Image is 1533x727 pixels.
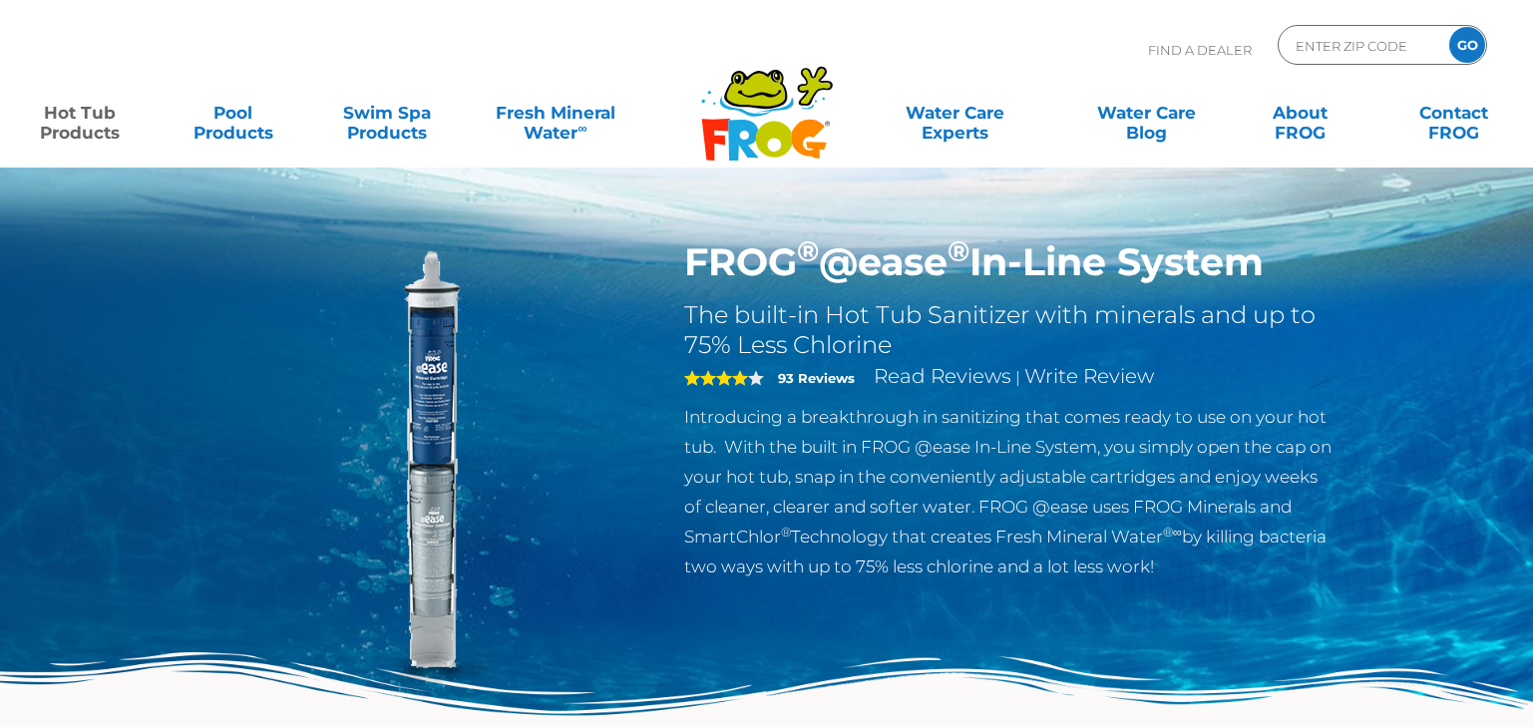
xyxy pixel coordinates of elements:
sup: ® [948,233,969,268]
a: PoolProducts [174,93,293,133]
img: Frog Products Logo [690,40,844,162]
h1: FROG @ease In-Line System [684,239,1336,285]
a: Write Review [1024,364,1154,388]
span: 4 [684,370,748,386]
sup: ® [781,525,791,540]
a: Water CareExperts [858,93,1052,133]
a: Swim SpaProducts [327,93,447,133]
input: GO [1449,27,1485,63]
sup: ∞ [577,121,586,136]
a: AboutFROG [1240,93,1359,133]
img: inline-system.png [198,239,655,696]
a: Hot TubProducts [20,93,140,133]
strong: 93 Reviews [778,370,855,386]
a: ContactFROG [1393,93,1513,133]
a: Water CareBlog [1086,93,1206,133]
h2: The built-in Hot Tub Sanitizer with minerals and up to 75% Less Chlorine [684,300,1336,360]
a: Read Reviews [874,364,1011,388]
span: | [1015,368,1020,387]
p: Introducing a breakthrough in sanitizing that comes ready to use on your hot tub. With the built ... [684,402,1336,581]
sup: ®∞ [1163,525,1182,540]
p: Find A Dealer [1148,25,1252,75]
a: Fresh MineralWater∞ [481,93,630,133]
sup: ® [797,233,819,268]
